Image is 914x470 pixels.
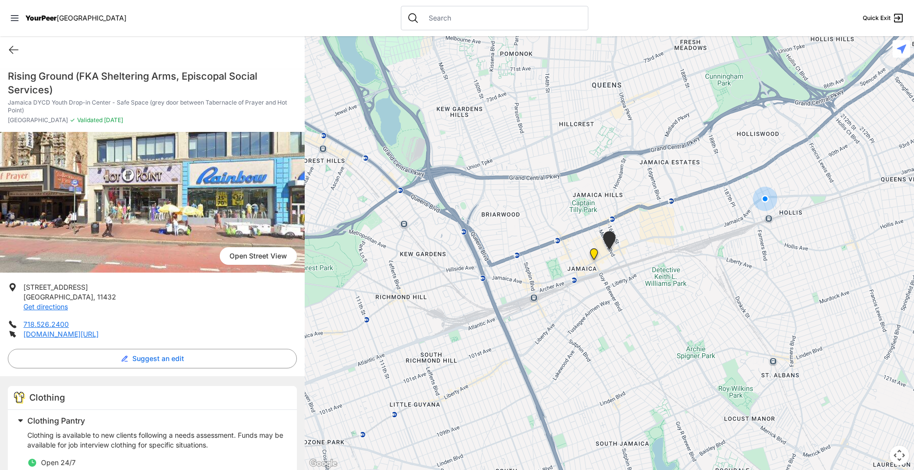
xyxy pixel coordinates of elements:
[753,187,777,211] div: You are here!
[77,116,103,124] span: Validated
[23,320,69,328] a: 718.526.2400
[307,457,339,470] img: Google
[27,416,85,426] span: Clothing Pantry
[23,330,99,338] a: [DOMAIN_NAME][URL]
[863,14,891,22] span: Quick Exit
[103,116,123,124] span: [DATE]
[307,457,339,470] a: Open this area in Google Maps (opens a new window)
[97,293,116,301] span: 11432
[8,99,297,114] p: Jamaica DYCD Youth Drop-in Center - Safe Space (grey door between Tabernacle of Prayer and Hot Po...
[23,302,68,311] a: Get directions
[863,12,904,24] a: Quick Exit
[41,458,76,467] span: Open 24/7
[70,116,75,124] span: ✓
[25,14,57,22] span: YourPeer
[93,293,95,301] span: ,
[423,13,582,23] input: Search
[27,430,285,450] p: Clothing is available to new clients following a needs assessment. Funds may be available for job...
[132,354,184,363] span: Suggest an edit
[8,116,68,124] span: [GEOGRAPHIC_DATA]
[890,446,909,465] button: Map camera controls
[588,248,600,264] div: Queens
[601,231,618,253] div: Jamaica DYCD Youth Drop-in Center - Safe Space (grey door between Tabernacle of Prayer and Hot Po...
[8,349,297,368] button: Suggest an edit
[23,293,93,301] span: [GEOGRAPHIC_DATA]
[23,283,88,291] span: [STREET_ADDRESS]
[25,15,126,21] a: YourPeer[GEOGRAPHIC_DATA]
[220,247,297,265] a: Open Street View
[8,69,297,97] h1: Rising Ground (FKA Sheltering Arms, Episcopal Social Services)
[29,392,65,403] span: Clothing
[57,14,126,22] span: [GEOGRAPHIC_DATA]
